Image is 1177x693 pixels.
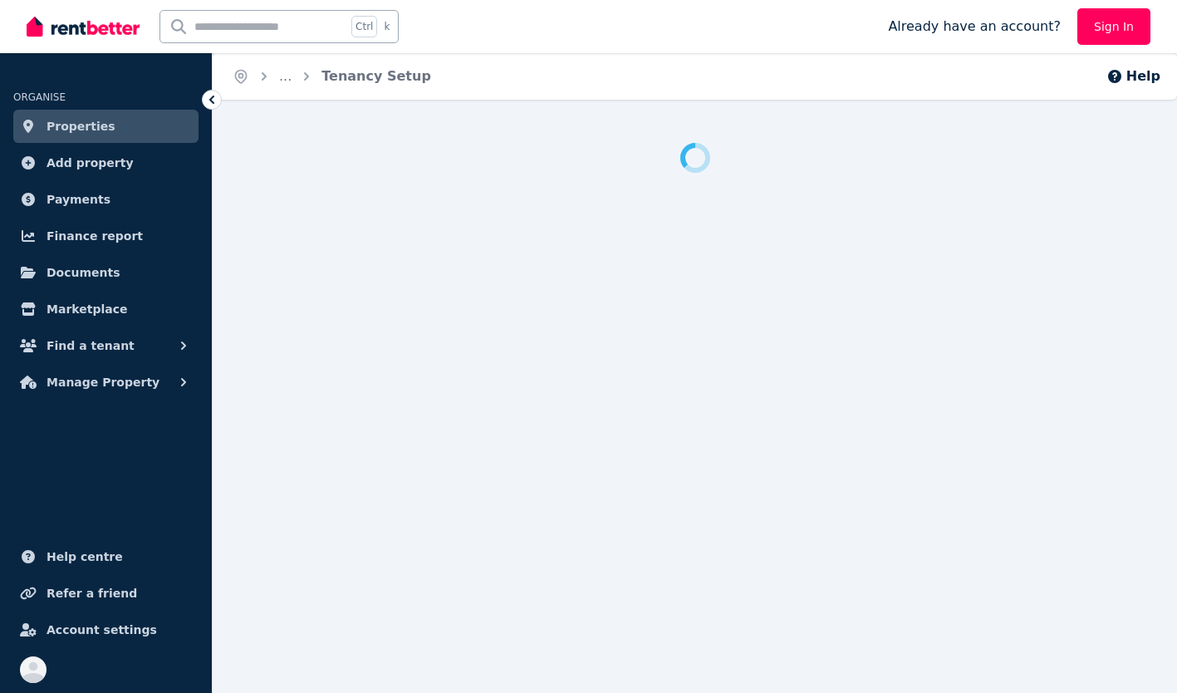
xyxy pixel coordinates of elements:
span: Account settings [47,620,157,640]
button: Help [1106,66,1160,86]
button: Find a tenant [13,329,199,362]
a: Properties [13,110,199,143]
a: Refer a friend [13,577,199,610]
a: Add property [13,146,199,179]
span: Already have an account? [888,17,1061,37]
span: Properties [47,116,115,136]
button: Manage Property [13,366,199,399]
span: Ctrl [351,16,377,37]
a: Marketplace [13,292,199,326]
a: Finance report [13,219,199,253]
a: Payments [13,183,199,216]
span: Add property [47,153,134,173]
span: Payments [47,189,110,209]
a: Account settings [13,613,199,646]
span: Tenancy Setup [321,66,431,86]
a: Sign In [1077,8,1150,45]
nav: Breadcrumb [213,53,451,100]
span: Documents [47,263,120,283]
span: Manage Property [47,372,159,392]
a: Documents [13,256,199,289]
a: ... [279,68,292,84]
span: Finance report [47,226,143,246]
span: Find a tenant [47,336,135,356]
span: Marketplace [47,299,127,319]
a: Help centre [13,540,199,573]
span: Refer a friend [47,583,137,603]
span: k [384,20,390,33]
span: Help centre [47,547,123,567]
span: ORGANISE [13,91,66,103]
img: RentBetter [27,14,140,39]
